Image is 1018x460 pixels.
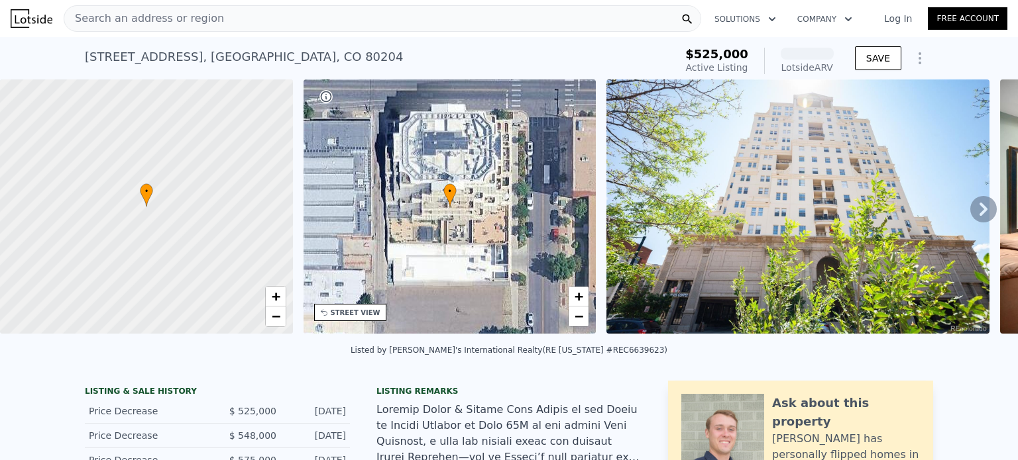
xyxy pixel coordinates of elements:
[271,308,280,324] span: −
[331,308,380,318] div: STREET VIEW
[569,306,589,326] a: Zoom out
[686,62,748,73] span: Active Listing
[855,46,901,70] button: SAVE
[287,404,346,418] div: [DATE]
[351,345,667,355] div: Listed by [PERSON_NAME]'s International Realty (RE [US_STATE] #REC6639623)
[64,11,224,26] span: Search an address or region
[928,7,1007,30] a: Free Account
[575,308,583,324] span: −
[575,288,583,304] span: +
[704,7,787,31] button: Solutions
[907,45,933,71] button: Show Options
[443,183,457,207] div: •
[781,61,834,74] div: Lotside ARV
[266,306,286,326] a: Zoom out
[287,429,346,442] div: [DATE]
[229,430,276,441] span: $ 548,000
[140,183,153,207] div: •
[266,287,286,306] a: Zoom in
[376,386,642,396] div: Listing remarks
[443,185,457,197] span: •
[569,287,589,306] a: Zoom in
[85,48,403,66] div: [STREET_ADDRESS] , [GEOGRAPHIC_DATA] , CO 80204
[89,429,207,442] div: Price Decrease
[787,7,863,31] button: Company
[606,79,990,334] img: Sale: 135272184 Parcel: 8173190
[229,406,276,416] span: $ 525,000
[271,288,280,304] span: +
[85,386,350,399] div: LISTING & SALE HISTORY
[772,394,920,431] div: Ask about this property
[140,185,153,197] span: •
[89,404,207,418] div: Price Decrease
[868,12,928,25] a: Log In
[685,47,748,61] span: $525,000
[11,9,52,28] img: Lotside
